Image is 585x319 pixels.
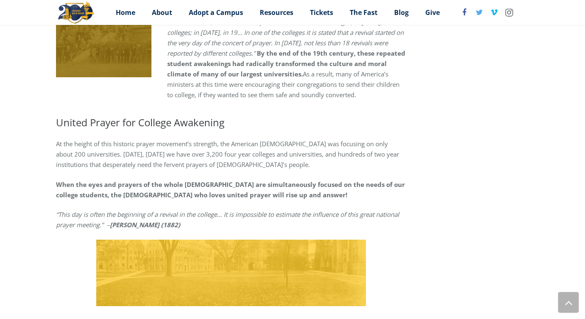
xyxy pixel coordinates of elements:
b: By the end of the 19th century, these repeated student awakenings had radically transformed the c... [167,49,405,78]
b: When the eyes and prayers of the whole [DEMOGRAPHIC_DATA] are simultaneously focused on the needs... [56,180,405,199]
span: Resources [260,8,293,17]
span: About [152,8,172,17]
span: The Fast [350,8,378,17]
span: Home [116,8,135,17]
a: Vimeo [487,5,502,20]
i: “This day is often the beginning of a revival in the college… It is impossible to estimate the in... [56,210,399,229]
span: Blog [394,8,409,17]
a: Facebook [457,5,472,20]
a: Adopt a Campus [180,2,251,23]
a: About [144,2,180,23]
a: Resources [251,2,302,23]
a: Back to top [558,292,579,313]
a: Give [417,2,448,23]
h2: United Prayer for College Awakening [56,109,406,130]
a: Blog [386,2,417,23]
a: Tickets [302,2,341,23]
a: Home [107,2,144,23]
p: At the height of this historic prayer movement’s strength, the American [DEMOGRAPHIC_DATA] was fo... [56,139,406,170]
a: Instagram [502,5,517,20]
a: The Fast [341,2,386,23]
span: Adopt a Campus [189,8,243,17]
a: Twitter [472,5,487,20]
span: Give [425,8,440,17]
span: Tickets [310,8,333,17]
i: [PERSON_NAME] (1882) [110,221,180,229]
